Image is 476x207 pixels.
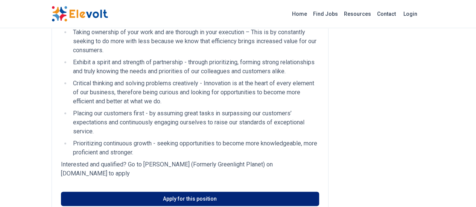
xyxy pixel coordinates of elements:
[71,139,319,157] li: Prioritizing continuous growth - seeking opportunities to become more knowledgeable, more profici...
[399,6,422,21] a: Login
[310,8,341,20] a: Find Jobs
[71,109,319,136] li: Placing our customers first - by assuming great tasks in surpassing our customers’ expectations a...
[61,192,319,206] a: Apply for this position
[52,6,108,22] img: Elevolt
[438,171,476,207] iframe: Chat Widget
[71,28,319,55] li: Taking ownership of your work and are thorough in your execution – This is by constantly seeking ...
[61,160,319,178] p: Interested and qualified? Go to [PERSON_NAME] (Formerly Greenlight Planet) on [DOMAIN_NAME] to apply
[289,8,310,20] a: Home
[341,8,374,20] a: Resources
[71,79,319,106] li: Critical thinking and solving problems creatively - Innovation is at the heart of every element o...
[374,8,399,20] a: Contact
[71,58,319,76] li: Exhibit a spirit and strength of partnership - through prioritizing, forming strong relationships...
